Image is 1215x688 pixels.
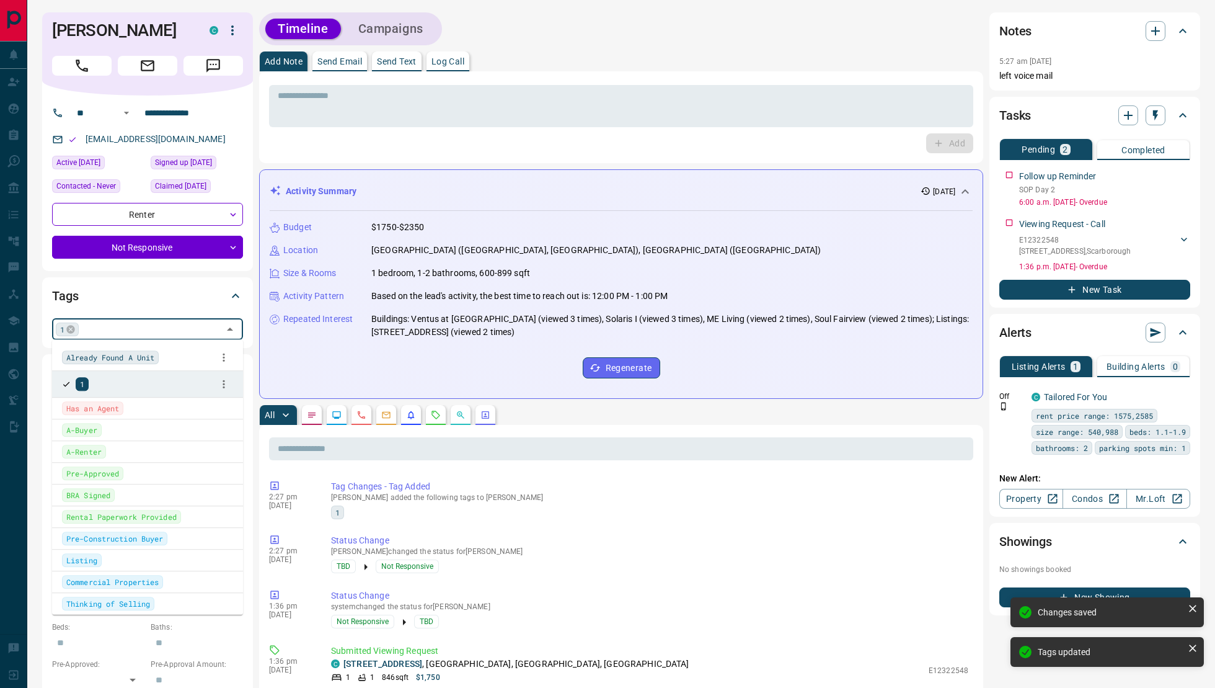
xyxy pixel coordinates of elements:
[999,101,1190,130] div: Tasks
[370,672,374,683] p: 1
[382,672,409,683] p: 846 sqft
[269,602,312,610] p: 1:36 pm
[1036,409,1153,422] span: rent price range: 1575,2585
[269,657,312,666] p: 1:36 pm
[480,410,490,420] svg: Agent Actions
[1063,489,1126,509] a: Condos
[221,321,239,338] button: Close
[66,489,110,501] span: BRA Signed
[66,511,177,523] span: Rental Paperwork Provided
[52,203,243,226] div: Renter
[86,134,226,144] a: [EMAIL_ADDRESS][DOMAIN_NAME]
[999,532,1052,552] h2: Showings
[317,57,362,66] p: Send Email
[332,410,342,420] svg: Lead Browsing Activity
[66,402,119,414] span: Has an Agent
[999,21,1032,41] h2: Notes
[1019,218,1105,231] p: Viewing Request - Call
[52,156,144,173] div: Thu Oct 09 2025
[999,69,1190,83] p: left voice mail
[999,472,1190,485] p: New Alert:
[286,185,356,198] p: Activity Summary
[66,424,97,436] span: A-Buyer
[337,615,389,628] span: Not Responsive
[151,659,243,670] p: Pre-Approval Amount:
[151,156,243,173] div: Sat May 25 2019
[52,236,243,259] div: Not Responsive
[52,622,144,633] p: Beds:
[56,323,79,336] div: 1
[52,56,112,76] span: Call
[1107,362,1165,371] p: Building Alerts
[346,19,436,39] button: Campaigns
[1063,145,1067,154] p: 2
[431,57,464,66] p: Log Call
[269,610,312,619] p: [DATE]
[1019,184,1190,195] p: SOP Day 2
[1129,426,1186,438] span: beds: 1.1-1.9
[331,547,968,556] p: [PERSON_NAME] changed the status for [PERSON_NAME]
[1121,146,1165,154] p: Completed
[151,179,243,197] div: Wed Sep 18 2024
[1036,442,1088,454] span: bathrooms: 2
[155,180,206,192] span: Claimed [DATE]
[999,318,1190,347] div: Alerts
[331,493,968,502] p: [PERSON_NAME] added the following tags to [PERSON_NAME]
[999,587,1190,607] button: New Showing
[283,221,312,234] p: Budget
[406,410,416,420] svg: Listing Alerts
[283,290,344,303] p: Activity Pattern
[331,602,968,611] p: system changed the status for [PERSON_NAME]
[999,402,1008,411] svg: Push Notification Only
[56,156,100,169] span: Active [DATE]
[269,666,312,674] p: [DATE]
[283,244,318,257] p: Location
[52,281,243,311] div: Tags
[1019,261,1190,272] p: 1:36 p.m. [DATE] - Overdue
[343,659,422,669] a: [STREET_ADDRESS]
[1032,393,1040,401] div: condos.ca
[999,527,1190,556] div: Showings
[60,323,64,336] span: 1
[265,19,341,39] button: Timeline
[999,57,1052,66] p: 5:27 am [DATE]
[999,391,1024,402] p: Off
[371,313,973,339] p: Buildings: Ventus at [GEOGRAPHIC_DATA] (viewed 3 times), Solaris Ⅰ (viewed 3 times), ME Living (v...
[66,445,102,458] span: A-Renter
[1019,170,1096,183] p: Follow up Reminder
[66,467,119,480] span: Pre-Approved
[331,645,968,658] p: Submitted Viewing Request
[337,560,350,573] span: TBD
[331,534,968,547] p: Status Change
[999,564,1190,575] p: No showings booked
[66,532,163,545] span: Pre-Construction Buyer
[183,56,243,76] span: Message
[1036,426,1118,438] span: size range: 540,988
[52,286,78,306] h2: Tags
[66,597,150,610] span: Thinking of Selling
[1173,362,1178,371] p: 0
[283,313,353,326] p: Repeated Interest
[1038,607,1183,617] div: Changes saved
[335,506,340,519] span: 1
[155,156,212,169] span: Signed up [DATE]
[151,622,243,633] p: Baths:
[420,615,433,628] span: TBD
[269,501,312,510] p: [DATE]
[269,493,312,501] p: 2:27 pm
[283,267,337,280] p: Size & Rooms
[346,672,350,683] p: 1
[307,410,317,420] svg: Notes
[371,244,821,257] p: [GEOGRAPHIC_DATA] ([GEOGRAPHIC_DATA], [GEOGRAPHIC_DATA]), [GEOGRAPHIC_DATA] ([GEOGRAPHIC_DATA])
[343,658,689,671] p: , [GEOGRAPHIC_DATA], [GEOGRAPHIC_DATA], [GEOGRAPHIC_DATA]
[68,135,77,144] svg: Email Valid
[331,659,340,668] div: condos.ca
[210,26,218,35] div: condos.ca
[1019,232,1190,259] div: E12322548[STREET_ADDRESS],Scarborough
[371,221,424,234] p: $1750-$2350
[1019,246,1131,257] p: [STREET_ADDRESS] , Scarborough
[1038,647,1183,657] div: Tags updated
[1022,145,1055,154] p: Pending
[999,489,1063,509] a: Property
[66,576,159,588] span: Commercial Properties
